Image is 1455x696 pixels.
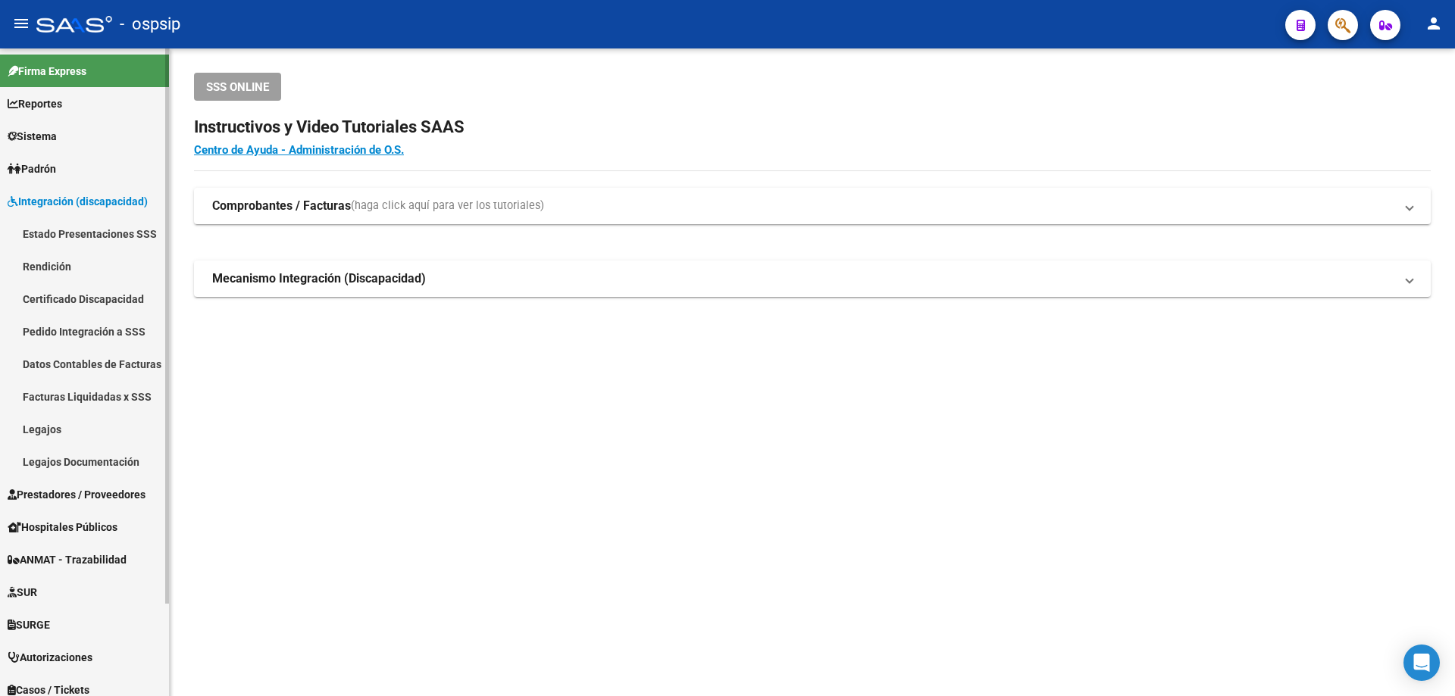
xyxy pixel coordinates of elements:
[8,486,145,503] span: Prestadores / Proveedores
[351,198,544,214] span: (haga click aquí para ver los tutoriales)
[8,551,127,568] span: ANMAT - Trazabilidad
[8,584,37,601] span: SUR
[8,193,148,210] span: Integración (discapacidad)
[194,143,404,157] a: Centro de Ayuda - Administración de O.S.
[206,80,269,94] span: SSS ONLINE
[194,73,281,101] button: SSS ONLINE
[212,270,426,287] strong: Mecanismo Integración (Discapacidad)
[8,95,62,112] span: Reportes
[1403,645,1440,681] div: Open Intercom Messenger
[8,649,92,666] span: Autorizaciones
[8,519,117,535] span: Hospitales Públicos
[8,63,86,80] span: Firma Express
[8,128,57,145] span: Sistema
[8,616,50,633] span: SURGE
[120,8,180,41] span: - ospsip
[8,161,56,177] span: Padrón
[194,113,1431,142] h2: Instructivos y Video Tutoriales SAAS
[1425,14,1443,33] mat-icon: person
[194,261,1431,297] mat-expansion-panel-header: Mecanismo Integración (Discapacidad)
[12,14,30,33] mat-icon: menu
[194,188,1431,224] mat-expansion-panel-header: Comprobantes / Facturas(haga click aquí para ver los tutoriales)
[212,198,351,214] strong: Comprobantes / Facturas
